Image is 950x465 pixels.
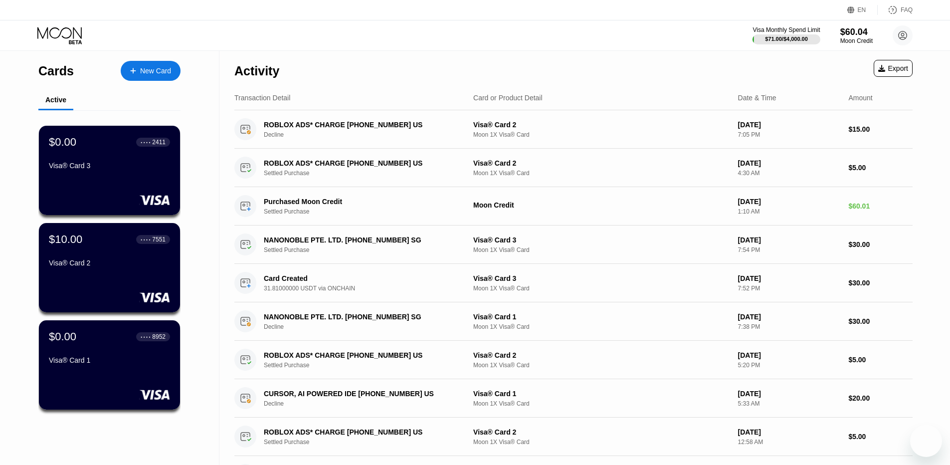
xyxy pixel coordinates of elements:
div: Visa® Card 1 [473,313,730,321]
div: 5:20 PM [738,362,841,369]
div: ROBLOX ADS* CHARGE [PHONE_NUMBER] USSettled PurchaseVisa® Card 2Moon 1X Visa® Card[DATE]5:20 PM$5.00 [234,341,913,379]
div: Visa® Card 2 [473,121,730,129]
div: Visa Monthly Spend Limit [753,26,820,33]
div: Moon Credit [840,37,873,44]
div: Visa® Card 1 [49,356,170,364]
div: $5.00 [848,356,913,364]
div: [DATE] [738,390,841,398]
div: $30.00 [848,317,913,325]
div: ● ● ● ● [141,141,151,144]
div: $5.00 [848,164,913,172]
div: 7:54 PM [738,246,841,253]
div: Decline [264,400,472,407]
div: $60.04Moon Credit [840,27,873,44]
div: 7:52 PM [738,285,841,292]
div: Visa® Card 2 [473,159,730,167]
div: $15.00 [848,125,913,133]
div: 31.81000000 USDT via ONCHAIN [264,285,472,292]
div: Moon 1X Visa® Card [473,400,730,407]
div: ROBLOX ADS* CHARGE [PHONE_NUMBER] US [264,121,457,129]
div: Moon 1X Visa® Card [473,439,730,446]
div: Visa® Card 2 [473,351,730,359]
div: ROBLOX ADS* CHARGE [PHONE_NUMBER] USSettled PurchaseVisa® Card 2Moon 1X Visa® Card[DATE]12:58 AM$... [234,418,913,456]
div: FAQ [901,6,913,13]
div: 7551 [152,236,166,243]
div: 2411 [152,139,166,146]
div: Settled Purchase [264,439,472,446]
div: Moon 1X Visa® Card [473,285,730,292]
div: $10.00 [49,233,82,246]
div: NANONOBLE PTE. LTD. [PHONE_NUMBER] SG [264,236,457,244]
div: ROBLOX ADS* CHARGE [PHONE_NUMBER] USSettled PurchaseVisa® Card 2Moon 1X Visa® Card[DATE]4:30 AM$5.00 [234,149,913,187]
div: Purchased Moon Credit [264,198,457,206]
div: $0.00 [49,330,76,343]
div: FAQ [878,5,913,15]
div: $0.00 [49,136,76,149]
div: 1:10 AM [738,208,841,215]
div: Card or Product Detail [473,94,543,102]
div: $0.00● ● ● ●2411Visa® Card 3 [39,126,180,215]
div: $10.00● ● ● ●7551Visa® Card 2 [39,223,180,312]
div: Activity [234,64,279,78]
div: CURSOR, AI POWERED IDE [PHONE_NUMBER] USDeclineVisa® Card 1Moon 1X Visa® Card[DATE]5:33 AM$20.00 [234,379,913,418]
div: [DATE] [738,198,841,206]
div: 12:58 AM [738,439,841,446]
div: Settled Purchase [264,170,472,177]
div: Visa® Card 2 [473,428,730,436]
div: EN [847,5,878,15]
iframe: Кнопка, открывающая окно обмена сообщениями; идет разговор [910,425,942,457]
div: Visa® Card 1 [473,390,730,398]
div: $60.01 [848,202,913,210]
div: Export [878,64,908,72]
div: Purchased Moon CreditSettled PurchaseMoon Credit[DATE]1:10 AM$60.01 [234,187,913,226]
div: [DATE] [738,236,841,244]
div: New Card [140,67,171,75]
div: Card Created [264,274,457,282]
div: $30.00 [848,240,913,248]
div: NANONOBLE PTE. LTD. [PHONE_NUMBER] SGSettled PurchaseVisa® Card 3Moon 1X Visa® Card[DATE]7:54 PM$... [234,226,913,264]
div: $60.04 [840,27,873,37]
div: Active [45,96,66,104]
div: Moon 1X Visa® Card [473,362,730,369]
div: Visa Monthly Spend Limit$71.00/$4,000.00 [753,26,820,44]
div: Moon 1X Visa® Card [473,170,730,177]
div: EN [858,6,866,13]
div: Settled Purchase [264,246,472,253]
div: Visa® Card 3 [49,162,170,170]
div: ROBLOX ADS* CHARGE [PHONE_NUMBER] USDeclineVisa® Card 2Moon 1X Visa® Card[DATE]7:05 PM$15.00 [234,110,913,149]
div: [DATE] [738,159,841,167]
div: $20.00 [848,394,913,402]
div: 8952 [152,333,166,340]
div: Cards [38,64,74,78]
div: Settled Purchase [264,362,472,369]
div: Moon 1X Visa® Card [473,246,730,253]
div: ROBLOX ADS* CHARGE [PHONE_NUMBER] US [264,428,457,436]
div: Transaction Detail [234,94,290,102]
div: Decline [264,131,472,138]
div: Moon Credit [473,201,730,209]
div: $5.00 [848,433,913,441]
div: $0.00● ● ● ●8952Visa® Card 1 [39,320,180,410]
div: [DATE] [738,428,841,436]
div: Amount [848,94,872,102]
div: Visa® Card 3 [473,236,730,244]
div: [DATE] [738,274,841,282]
div: [DATE] [738,121,841,129]
div: NANONOBLE PTE. LTD. [PHONE_NUMBER] SG [264,313,457,321]
div: ● ● ● ● [141,335,151,338]
div: [DATE] [738,313,841,321]
div: New Card [121,61,181,81]
div: 7:38 PM [738,323,841,330]
div: Visa® Card 3 [473,274,730,282]
div: Card Created31.81000000 USDT via ONCHAINVisa® Card 3Moon 1X Visa® Card[DATE]7:52 PM$30.00 [234,264,913,302]
div: Decline [264,323,472,330]
div: $30.00 [848,279,913,287]
div: [DATE] [738,351,841,359]
div: Export [874,60,913,77]
div: Moon 1X Visa® Card [473,323,730,330]
div: 4:30 AM [738,170,841,177]
div: CURSOR, AI POWERED IDE [PHONE_NUMBER] US [264,390,457,398]
div: 5:33 AM [738,400,841,407]
div: Visa® Card 2 [49,259,170,267]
